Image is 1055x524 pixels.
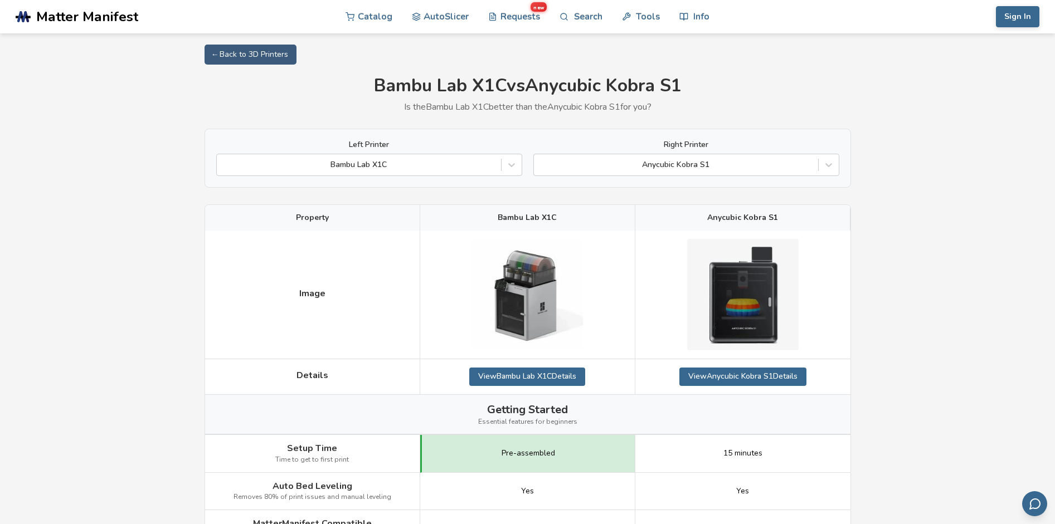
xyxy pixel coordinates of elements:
span: Bambu Lab X1C [498,213,557,222]
button: Send feedback via email [1022,491,1047,516]
input: Bambu Lab X1C [222,160,225,169]
label: Right Printer [533,140,839,149]
span: Pre-assembled [502,449,555,458]
a: ← Back to 3D Printers [205,45,296,65]
a: ViewBambu Lab X1CDetails [469,368,585,385]
span: Getting Started [487,403,568,416]
img: Bambu Lab X1C [471,239,583,350]
span: Removes 80% of print issues and manual leveling [234,493,391,501]
span: 15 minutes [723,449,762,458]
span: Yes [521,487,534,496]
span: Matter Manifest [36,9,138,25]
span: Property [296,213,329,222]
span: Details [296,370,328,380]
img: Anycubic Kobra S1 [687,239,799,350]
span: Essential features for beginners [478,418,577,426]
button: Sign In [996,6,1039,27]
span: new [531,2,547,12]
p: Is the Bambu Lab X1C better than the Anycubic Kobra S1 for you? [205,102,851,112]
span: Auto Bed Leveling [273,481,352,491]
h1: Bambu Lab X1C vs Anycubic Kobra S1 [205,76,851,96]
span: Yes [736,487,749,496]
span: Setup Time [287,443,337,453]
span: Anycubic Kobra S1 [707,213,778,222]
input: Anycubic Kobra S1 [539,160,542,169]
a: ViewAnycubic Kobra S1Details [679,368,806,385]
span: Time to get to first print [275,456,349,464]
label: Left Printer [216,140,522,149]
span: Image [299,288,325,298]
